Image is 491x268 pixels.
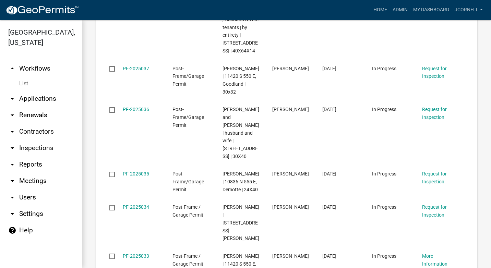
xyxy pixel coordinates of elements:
[223,171,259,192] span: Blejski, Anthony A. | 10836 N 555 E, Demotte | 24X40
[123,253,149,259] a: PF-2025033
[322,204,336,210] span: 08/19/2025
[372,253,396,259] span: In Progress
[172,253,203,267] span: Post-Frame / Garage Permit
[172,107,204,128] span: Post-Frame/Garage Permit
[8,144,16,152] i: arrow_drop_down
[322,107,336,112] span: 09/04/2025
[8,226,16,234] i: help
[272,171,309,176] span: ANTHONY BLEJSKI
[390,3,410,16] a: Admin
[8,193,16,202] i: arrow_drop_down
[410,3,452,16] a: My Dashboard
[8,177,16,185] i: arrow_drop_down
[223,107,259,159] span: Dumas, Chad L. and Rebecca Dumas | husband and wife | 3431 E State Rd 55, Fair Oaks | 30X40
[422,107,447,120] a: Request for Inspection
[272,107,309,112] span: CHAD DUMAS
[372,107,396,112] span: In Progress
[123,107,149,112] a: PF-2025036
[322,253,336,259] span: 08/11/2025
[172,171,204,192] span: Post-Frame/Garage Permit
[172,66,204,87] span: Post-Frame/Garage Permit
[123,66,149,71] a: PF-2025037
[8,95,16,103] i: arrow_drop_down
[223,66,259,95] span: Vanvleet, Brenda K | 11420 S 550 E, Goodland | 30x32
[8,210,16,218] i: arrow_drop_down
[123,204,149,210] a: PF-2025034
[322,66,336,71] span: 09/04/2025
[422,204,447,218] a: Request for Inspection
[8,64,16,73] i: arrow_drop_up
[372,204,396,210] span: In Progress
[8,127,16,136] i: arrow_drop_down
[223,204,259,241] span: Simms, Micah | 3119 E 1192 N, Thayer
[172,204,203,218] span: Post-Frame / Garage Permit
[8,111,16,119] i: arrow_drop_down
[422,66,447,79] a: Request for Inspection
[452,3,486,16] a: jcornell
[272,253,309,259] span: Oscar Hernandez
[372,171,396,176] span: In Progress
[372,66,396,71] span: In Progress
[272,204,309,210] span: MICAH SIMMS
[123,171,149,176] a: PF-2025035
[322,171,336,176] span: 09/04/2025
[8,160,16,169] i: arrow_drop_down
[371,3,390,16] a: Home
[272,66,309,71] span: Brenda Vanvleet
[422,171,447,184] a: Request for Inspection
